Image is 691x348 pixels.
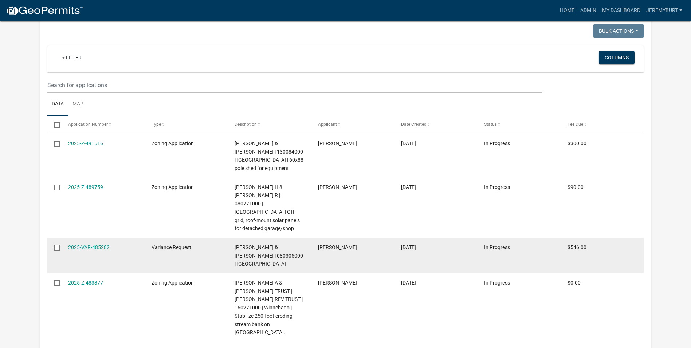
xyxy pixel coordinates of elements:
button: Columns [599,51,635,64]
a: + Filter [56,51,87,64]
datatable-header-cell: Status [477,116,560,133]
datatable-header-cell: Applicant [311,116,394,133]
span: $0.00 [568,280,581,286]
span: In Progress [484,184,510,190]
datatable-header-cell: Select [47,116,61,133]
span: Date Created [401,122,427,127]
datatable-header-cell: Type [145,116,228,133]
span: Fee Due [568,122,583,127]
span: Application Number [68,122,108,127]
a: Admin [577,4,599,18]
span: In Progress [484,140,510,146]
button: Bulk Actions [593,24,644,38]
a: Home [557,4,577,18]
span: 09/24/2025 [401,280,416,286]
span: In Progress [484,244,510,250]
span: Applicant [318,122,337,127]
span: SOLUM,JAY R & JESSICA H | 130084000 | Spring Grove | 60x88 pole shed for equipment [235,140,303,171]
datatable-header-cell: Application Number [61,116,144,133]
span: Jay R Solum [318,140,357,146]
a: 2025-VAR-485282 [68,244,110,250]
span: Variance Request [152,244,191,250]
span: Zoning Application [152,184,194,190]
span: In Progress [484,280,510,286]
datatable-header-cell: Date Created [394,116,477,133]
a: My Dashboard [599,4,643,18]
a: Map [68,93,88,116]
span: 10/13/2025 [401,140,416,146]
span: $546.00 [568,244,586,250]
a: JeremyBurt [643,4,685,18]
span: Status [484,122,497,127]
span: Mark Nemeth [318,280,357,286]
span: James Veglahn [318,244,357,250]
span: PASVOGEL,CALVIN H & ANN R | 080771000 | La Crescent | Off-grid, roof-mount solar panels for detac... [235,184,300,232]
span: Description [235,122,257,127]
span: BURG,JAMES A & CINDY M TRUST | CINDY M BURG REV TRUST | 160271000 | Winnebago | Stabilize 250-foo... [235,280,303,336]
span: Calvin H Pasvogel [318,184,357,190]
a: 2025-Z-483377 [68,280,103,286]
input: Search for applications [47,78,542,93]
span: VEGLAHN,JAMES W & CHERYL | 080305000 | La Crescent [235,244,303,267]
span: 10/08/2025 [401,184,416,190]
span: Zoning Application [152,140,194,146]
a: Data [47,93,68,116]
span: Zoning Application [152,280,194,286]
datatable-header-cell: Fee Due [560,116,643,133]
span: Type [152,122,161,127]
a: 2025-Z-489759 [68,184,103,190]
datatable-header-cell: Description [228,116,311,133]
span: 09/29/2025 [401,244,416,250]
a: 2025-Z-491516 [68,140,103,146]
span: $90.00 [568,184,584,190]
span: $300.00 [568,140,586,146]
